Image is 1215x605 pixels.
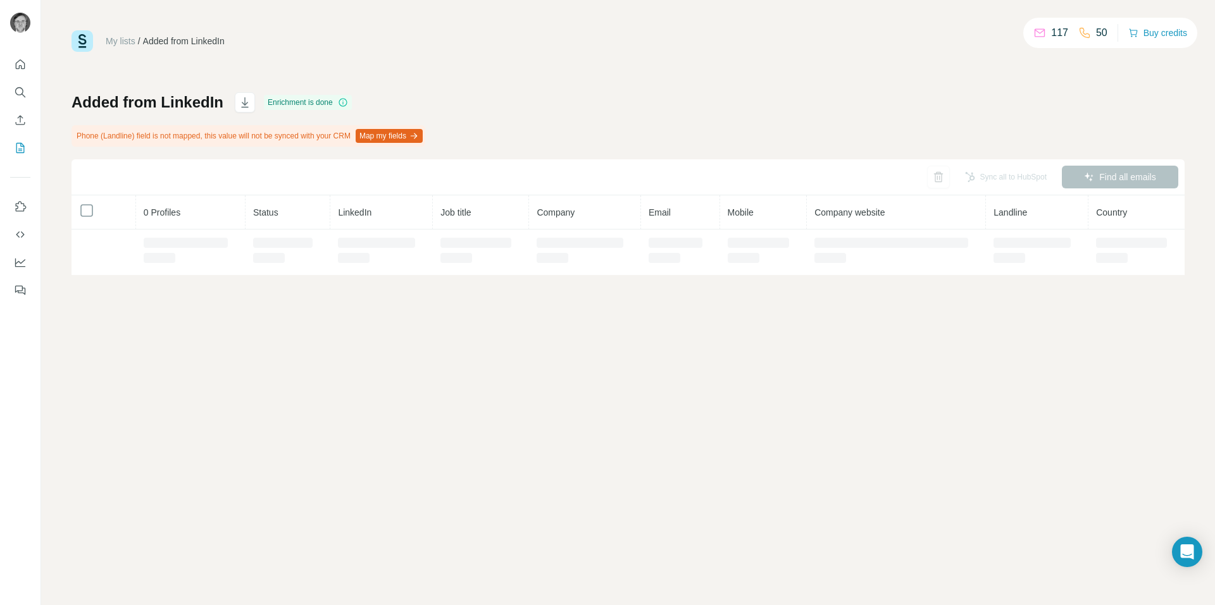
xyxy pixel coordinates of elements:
[138,35,140,47] li: /
[10,251,30,274] button: Dashboard
[649,207,671,217] span: Email
[10,279,30,302] button: Feedback
[338,207,371,217] span: LinkedIn
[10,109,30,131] button: Enrich CSV
[1172,537,1202,567] div: Open Intercom Messenger
[728,207,754,217] span: Mobile
[1128,24,1187,42] button: Buy credits
[10,13,30,33] img: Avatar
[10,81,30,104] button: Search
[10,137,30,159] button: My lists
[106,36,135,46] a: My lists
[356,129,423,143] button: Map my fields
[994,207,1027,217] span: Landline
[10,195,30,218] button: Use Surfe on LinkedIn
[1051,25,1068,40] p: 117
[253,207,278,217] span: Status
[264,95,352,110] div: Enrichment is done
[72,30,93,52] img: Surfe Logo
[144,207,180,217] span: 0 Profiles
[1096,207,1127,217] span: Country
[10,223,30,246] button: Use Surfe API
[72,92,223,113] h1: Added from LinkedIn
[1096,25,1107,40] p: 50
[72,125,425,147] div: Phone (Landline) field is not mapped, this value will not be synced with your CRM
[537,207,575,217] span: Company
[814,207,885,217] span: Company website
[10,53,30,76] button: Quick start
[143,35,225,47] div: Added from LinkedIn
[440,207,471,217] span: Job title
